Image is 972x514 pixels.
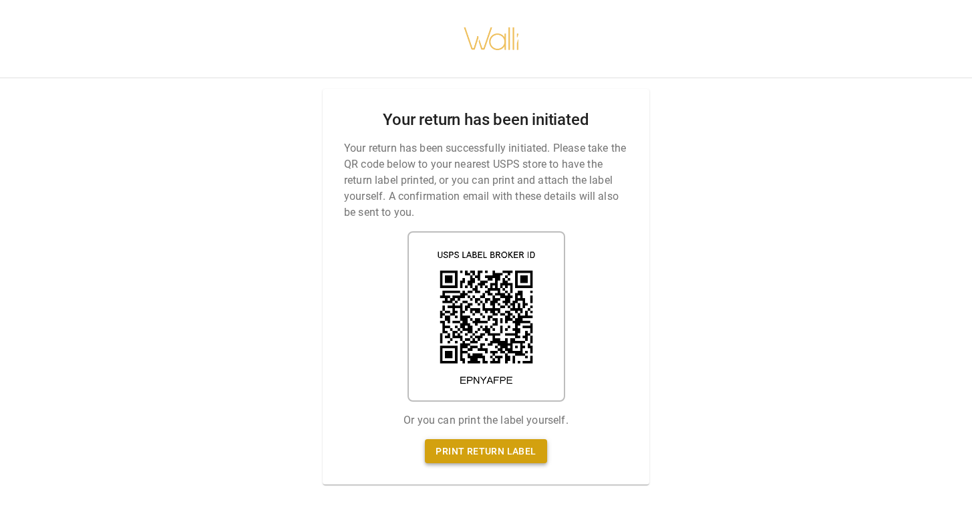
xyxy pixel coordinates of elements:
img: shipping label qr code [408,231,565,402]
a: Print return label [425,439,546,464]
p: Your return has been successfully initiated. Please take the QR code below to your nearest USPS s... [344,140,628,221]
p: Or you can print the label yourself. [403,412,568,428]
h2: Your return has been initiated [383,110,589,130]
img: walli-inc.myshopify.com [463,10,520,68]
